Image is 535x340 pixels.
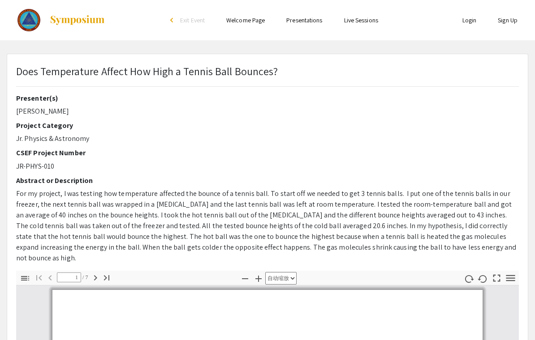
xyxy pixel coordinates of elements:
[7,300,38,333] iframe: Chat
[16,176,519,185] h2: Abstract or Description
[251,272,266,285] button: 放大
[17,9,40,31] img: The 2023 Colorado Science & Engineering Fair
[475,272,490,285] button: 逆时针旋转
[16,133,519,144] p: Jr. Physics & Astronomy
[81,272,89,282] span: / 7
[16,189,516,263] span: For my project, I was testing how temperature affected the bounce of a tennis ball. To start off ...
[286,16,322,24] a: Presentations
[31,271,47,284] button: 转到第一页
[16,121,519,130] h2: Project Category
[49,15,105,25] img: Symposium by ForagerOne
[16,94,519,102] h2: Presenter(s)
[489,271,504,284] button: 切换到演示模式
[265,272,297,285] select: 缩放
[43,271,58,284] button: 上一页
[462,16,477,24] a: Login
[7,9,105,31] a: The 2023 Colorado Science & Engineering Fair
[16,149,519,157] h2: CSEF Project Number
[344,16,378,24] a: Live Sessions
[88,271,103,284] button: 下一页
[180,16,205,24] span: Exit Event
[57,272,81,282] input: 页面
[99,271,114,284] button: 转到最后一页
[170,17,176,23] div: arrow_back_ios
[16,106,519,117] p: [PERSON_NAME]
[16,63,278,79] p: Does Temperature Affect How High a Tennis Ball Bounces?
[17,272,33,285] button: 切换侧栏
[237,272,253,285] button: 缩小
[16,161,519,172] p: JR-PHYS-010
[226,16,265,24] a: Welcome Page
[503,272,518,285] button: 工具
[461,272,476,285] button: 顺时针旋转
[498,16,518,24] a: Sign Up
